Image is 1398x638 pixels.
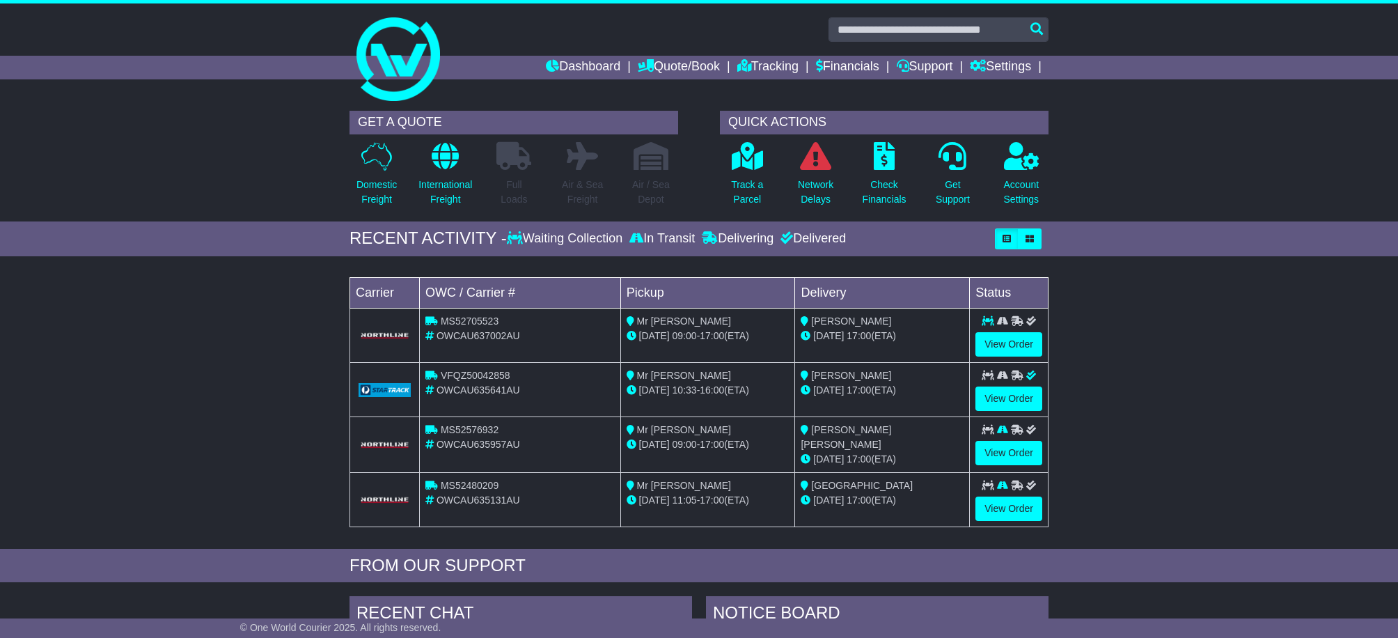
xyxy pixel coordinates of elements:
img: GetCarrierServiceLogo [359,441,411,449]
div: GET A QUOTE [349,111,678,134]
p: Network Delays [798,178,833,207]
a: CheckFinancials [862,141,907,215]
a: Financials [816,56,879,79]
span: [DATE] [639,384,670,396]
td: Status [970,277,1048,308]
span: 11:05 [673,495,697,506]
span: 17:00 [700,495,724,506]
td: OWC / Carrier # [420,277,621,308]
span: [DATE] [813,330,844,341]
a: View Order [975,387,1042,411]
span: VFQZ50042858 [441,370,510,381]
span: [DATE] [639,439,670,450]
span: OWCAU635131AU [437,495,520,506]
span: [PERSON_NAME] [811,316,891,327]
div: FROM OUR SUPPORT [349,556,1048,576]
div: - (ETA) [627,493,790,508]
p: Get Support [936,178,970,207]
span: OWCAU635641AU [437,384,520,396]
span: OWCAU637002AU [437,330,520,341]
span: [PERSON_NAME] [811,370,891,381]
div: Delivering [698,231,777,247]
a: Quote/Book [638,56,720,79]
span: [GEOGRAPHIC_DATA] [811,480,913,491]
div: RECENT ACTIVITY - [349,228,507,249]
div: Delivered [777,231,846,247]
span: 17:00 [847,495,871,506]
td: Pickup [620,277,795,308]
span: 17:00 [700,439,724,450]
span: MS52576932 [441,424,498,435]
img: GetCarrierServiceLogo [359,496,411,504]
div: - (ETA) [627,329,790,343]
div: (ETA) [801,329,964,343]
p: International Freight [418,178,472,207]
div: - (ETA) [627,383,790,398]
a: GetSupport [935,141,971,215]
span: [DATE] [639,495,670,506]
div: (ETA) [801,383,964,398]
span: Mr [PERSON_NAME] [637,316,731,327]
div: In Transit [626,231,698,247]
span: Mr [PERSON_NAME] [637,480,731,491]
img: GetCarrierServiceLogo [359,383,411,397]
span: [PERSON_NAME] [PERSON_NAME] [801,424,891,450]
p: Check Financials [863,178,906,207]
p: Track a Parcel [731,178,763,207]
span: 17:00 [847,453,871,465]
td: Carrier [350,277,420,308]
span: © One World Courier 2025. All rights reserved. [240,622,441,633]
div: (ETA) [801,452,964,467]
span: [DATE] [813,495,844,506]
a: View Order [975,441,1042,465]
span: 17:00 [847,330,871,341]
a: Support [897,56,953,79]
a: Tracking [737,56,799,79]
span: Mr [PERSON_NAME] [637,424,731,435]
p: Air / Sea Depot [632,178,670,207]
p: Account Settings [1004,178,1039,207]
span: MS52480209 [441,480,498,491]
div: Waiting Collection [507,231,626,247]
span: 16:00 [700,384,724,396]
span: 09:00 [673,330,697,341]
div: (ETA) [801,493,964,508]
a: AccountSettings [1003,141,1040,215]
span: 09:00 [673,439,697,450]
img: GetCarrierServiceLogo [359,332,411,340]
span: [DATE] [813,384,844,396]
a: Settings [970,56,1031,79]
div: NOTICE BOARD [706,596,1048,634]
span: 17:00 [700,330,724,341]
div: RECENT CHAT [349,596,692,634]
a: View Order [975,332,1042,357]
span: [DATE] [639,330,670,341]
a: DomesticFreight [356,141,398,215]
p: Domestic Freight [356,178,397,207]
td: Delivery [795,277,970,308]
div: QUICK ACTIONS [720,111,1048,134]
p: Air & Sea Freight [562,178,603,207]
a: Track aParcel [730,141,764,215]
p: Full Loads [496,178,531,207]
a: InternationalFreight [418,141,473,215]
a: Dashboard [546,56,620,79]
span: 17:00 [847,384,871,396]
span: MS52705523 [441,316,498,327]
a: View Order [975,497,1042,521]
div: - (ETA) [627,437,790,452]
span: 10:33 [673,384,697,396]
a: NetworkDelays [797,141,834,215]
span: OWCAU635957AU [437,439,520,450]
span: Mr [PERSON_NAME] [637,370,731,381]
span: [DATE] [813,453,844,465]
